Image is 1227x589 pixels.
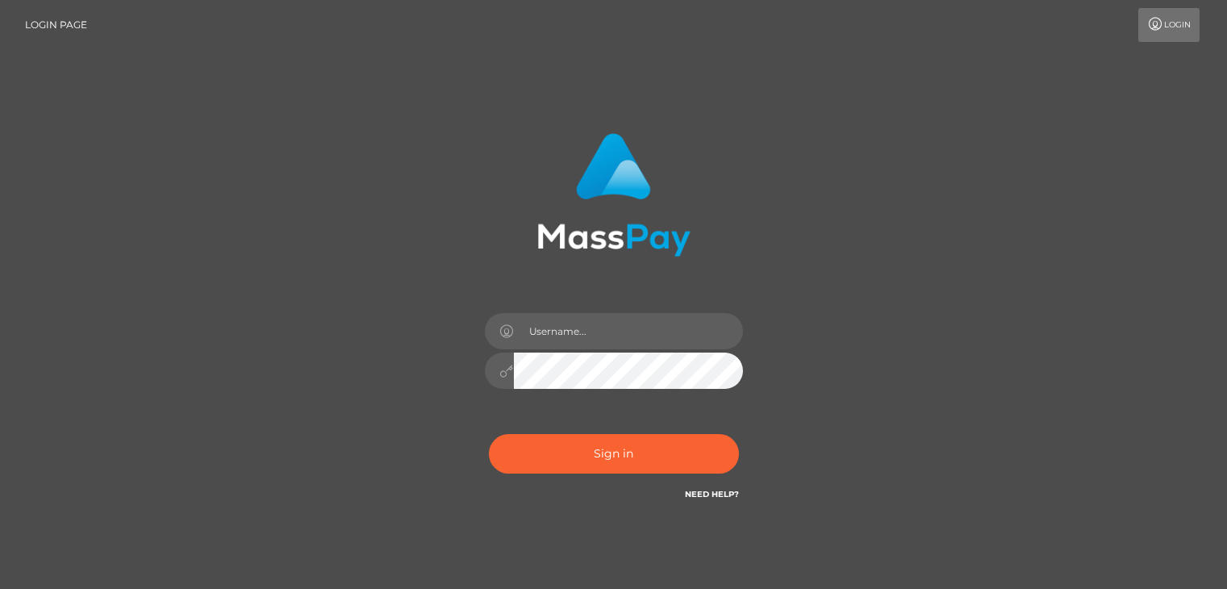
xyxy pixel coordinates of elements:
[537,133,691,257] img: MassPay Login
[25,8,87,42] a: Login Page
[1138,8,1200,42] a: Login
[489,434,739,474] button: Sign in
[514,313,743,349] input: Username...
[685,489,739,499] a: Need Help?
